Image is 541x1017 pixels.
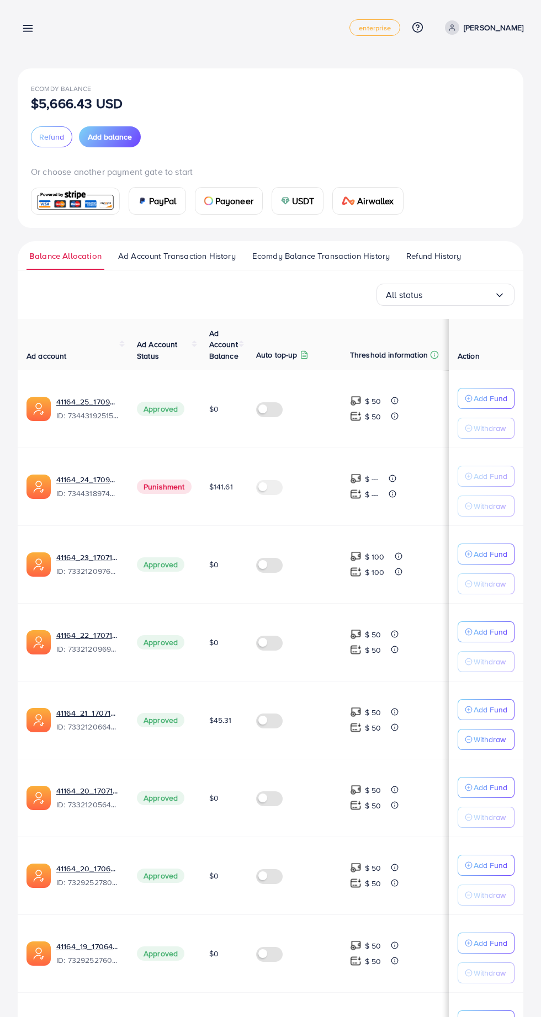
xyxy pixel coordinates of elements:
[26,630,51,654] img: ic-ads-acc.e4c84228.svg
[458,388,515,409] button: Add Fund
[474,936,507,950] p: Add Fund
[137,557,184,572] span: Approved
[458,496,515,517] button: Withdraw
[26,708,51,732] img: ic-ads-acc.e4c84228.svg
[56,410,119,421] span: ID: 7344319251534069762
[458,621,515,642] button: Add Fund
[458,544,515,565] button: Add Fund
[56,630,119,641] a: 41164_22_1707142456408
[365,566,385,579] p: $ 100
[195,187,263,215] a: cardPayoneer
[350,566,362,578] img: top-up amount
[209,637,219,648] span: $0
[215,194,253,207] span: Payoneer
[350,722,362,733] img: top-up amount
[56,643,119,654] span: ID: 7332120969684811778
[204,196,213,205] img: card
[406,250,461,262] span: Refund History
[350,800,362,811] img: top-up amount
[137,635,184,649] span: Approved
[474,655,506,668] p: Withdraw
[56,799,119,810] span: ID: 7332120564271874049
[209,715,232,726] span: $45.31
[31,97,123,110] p: $5,666.43 USD
[56,474,119,485] a: 41164_24_1709982576916
[474,499,506,513] p: Withdraw
[26,941,51,966] img: ic-ads-acc.e4c84228.svg
[365,706,381,719] p: $ 50
[350,629,362,640] img: top-up amount
[26,552,51,577] img: ic-ads-acc.e4c84228.svg
[56,941,119,952] a: 41164_19_1706474666940
[458,729,515,750] button: Withdraw
[137,402,184,416] span: Approved
[31,84,91,93] span: Ecomdy Balance
[56,630,119,655] div: <span class='underline'>41164_22_1707142456408</span></br>7332120969684811778
[26,864,51,888] img: ic-ads-acc.e4c84228.svg
[464,21,523,34] p: [PERSON_NAME]
[56,863,119,888] div: <span class='underline'>41164_20_1706474683598</span></br>7329252780571557890
[39,131,64,142] span: Refund
[376,284,515,306] div: Search for option
[474,811,506,824] p: Withdraw
[350,877,362,889] img: top-up amount
[365,410,381,423] p: $ 50
[365,395,381,408] p: $ 50
[474,859,507,872] p: Add Fund
[56,941,119,966] div: <span class='underline'>41164_19_1706474666940</span></br>7329252760468127746
[137,946,184,961] span: Approved
[474,625,507,638] p: Add Fund
[35,189,116,213] img: card
[209,870,219,881] span: $0
[272,187,324,215] a: cardUSDT
[350,488,362,500] img: top-up amount
[458,350,480,361] span: Action
[56,877,119,888] span: ID: 7329252780571557890
[474,577,506,590] p: Withdraw
[458,699,515,720] button: Add Fund
[29,250,102,262] span: Balance Allocation
[350,862,362,874] img: top-up amount
[56,955,119,966] span: ID: 7329252760468127746
[350,955,362,967] img: top-up amount
[281,196,290,205] img: card
[88,131,132,142] span: Add balance
[458,855,515,876] button: Add Fund
[365,472,379,486] p: $ ---
[252,250,390,262] span: Ecomdy Balance Transaction History
[350,473,362,484] img: top-up amount
[137,713,184,727] span: Approved
[365,939,381,952] p: $ 50
[350,395,362,407] img: top-up amount
[458,573,515,594] button: Withdraw
[365,784,381,797] p: $ 50
[365,488,379,501] p: $ ---
[365,861,381,875] p: $ 50
[458,962,515,983] button: Withdraw
[458,466,515,487] button: Add Fund
[26,397,51,421] img: ic-ads-acc.e4c84228.svg
[359,24,391,31] span: enterprise
[209,559,219,570] span: $0
[137,339,178,361] span: Ad Account Status
[56,707,119,718] a: 41164_21_1707142387585
[56,785,119,811] div: <span class='underline'>41164_20_1707142368069</span></br>7332120564271874049
[138,196,147,205] img: card
[56,396,119,422] div: <span class='underline'>41164_25_1709982599082</span></br>7344319251534069762
[423,286,494,303] input: Search for option
[292,194,315,207] span: USDT
[458,651,515,672] button: Withdraw
[209,403,219,414] span: $0
[137,480,192,494] span: Punishment
[365,550,385,563] p: $ 100
[474,392,507,405] p: Add Fund
[209,948,219,959] span: $0
[26,475,51,499] img: ic-ads-acc.e4c84228.svg
[209,792,219,803] span: $0
[386,286,423,303] span: All status
[31,165,510,178] p: Or choose another payment gate to start
[209,481,233,492] span: $141.61
[129,187,186,215] a: cardPayPal
[365,628,381,641] p: $ 50
[118,250,236,262] span: Ad Account Transaction History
